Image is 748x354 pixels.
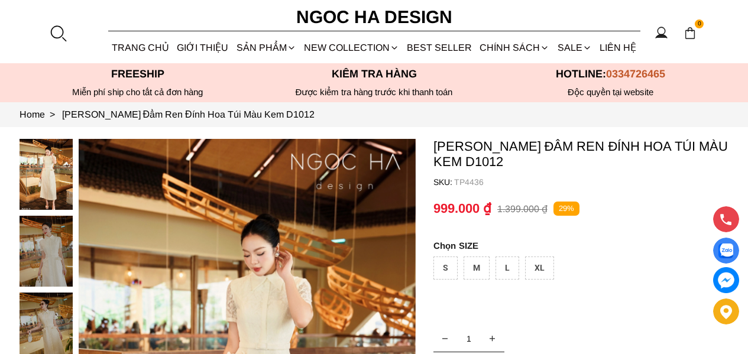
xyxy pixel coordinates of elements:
a: Link to Catherine Dress_ Đầm Ren Đính Hoa Túi Màu Kem D1012 [62,109,315,119]
h6: SKU: [433,177,454,187]
a: TRANG CHỦ [108,32,173,63]
a: BEST SELLER [403,32,476,63]
p: [PERSON_NAME] Đầm Ren Đính Hoa Túi Màu Kem D1012 [433,139,729,170]
p: 999.000 ₫ [433,201,491,216]
div: M [464,256,490,280]
img: img-CART-ICON-ksit0nf1 [684,27,697,40]
img: Catherine Dress_ Đầm Ren Đính Hoa Túi Màu Kem D1012_mini_0 [20,139,73,210]
div: L [496,256,519,280]
span: 0 [695,20,704,29]
img: Display image [718,243,733,258]
p: 29% [553,202,579,216]
a: LIÊN HỆ [595,32,640,63]
a: Ngoc Ha Design [286,3,463,31]
h6: Độc quyền tại website [493,87,729,98]
div: Miễn phí ship cho tất cả đơn hàng [20,87,256,98]
span: > [45,109,60,119]
div: Chính sách [476,32,553,63]
p: Được kiểm tra hàng trước khi thanh toán [256,87,493,98]
a: NEW COLLECTION [300,32,403,63]
a: Display image [713,238,739,264]
a: SALE [553,32,595,63]
span: 0334726465 [606,68,665,80]
p: TP4436 [454,177,729,187]
div: SẢN PHẨM [232,32,300,63]
div: XL [525,256,554,280]
div: S [433,256,458,280]
font: Kiểm tra hàng [332,68,417,80]
a: messenger [713,267,739,293]
img: Catherine Dress_ Đầm Ren Đính Hoa Túi Màu Kem D1012_mini_1 [20,216,73,287]
p: Hotline: [493,68,729,80]
a: Link to Home [20,109,62,119]
p: Freeship [20,68,256,80]
p: 1.399.000 ₫ [497,203,548,215]
input: Quantity input [433,327,504,350]
p: SIZE [433,241,729,251]
a: GIỚI THIỆU [173,32,232,63]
